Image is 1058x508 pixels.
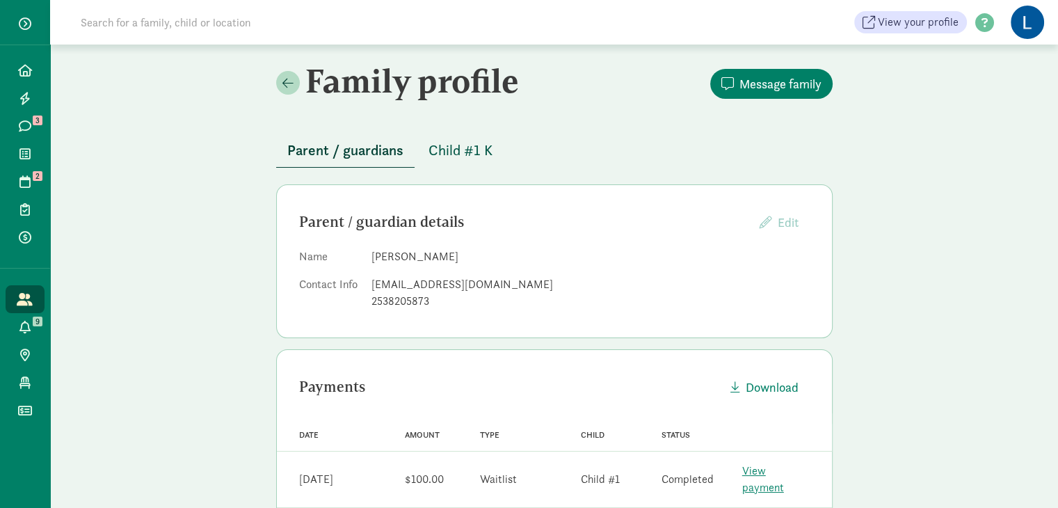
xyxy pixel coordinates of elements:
span: Status [662,430,690,440]
span: Date [299,430,319,440]
a: View payment [742,463,784,495]
div: $100.00 [405,471,444,488]
input: Search for a family, child or location [72,8,463,36]
span: Edit [778,214,799,230]
button: Child #1 K [417,134,504,167]
span: Download [746,378,799,397]
button: Download [719,372,810,402]
span: Child [581,430,604,440]
div: Parent / guardian details [299,211,748,233]
button: Parent / guardians [276,134,415,168]
span: 9 [33,317,42,326]
span: View your profile [878,14,959,31]
a: Parent / guardians [276,143,415,159]
span: 3 [33,116,42,125]
dt: Name [299,248,360,271]
a: 3 [6,112,45,140]
div: [DATE] [299,471,333,488]
button: Message family [710,69,833,99]
button: Edit [748,207,810,237]
span: Type [480,430,499,440]
h2: Family profile [276,61,552,100]
span: 2 [33,171,42,181]
a: 2 [6,168,45,196]
span: Amount [405,430,440,440]
span: Parent / guardians [287,139,403,161]
dd: [PERSON_NAME] [371,248,810,265]
div: [EMAIL_ADDRESS][DOMAIN_NAME] [371,276,810,293]
span: Message family [739,74,821,93]
div: Completed [662,471,714,488]
a: 9 [6,313,45,341]
div: Child #1 [581,471,620,488]
div: Payments [299,376,719,398]
dt: Contact Info [299,276,360,315]
div: 2538205873 [371,293,810,310]
a: View your profile [854,11,967,33]
div: Waitlist [480,471,517,488]
iframe: Chat Widget [988,441,1058,508]
span: Child #1 K [428,139,492,161]
a: Child #1 K [417,143,504,159]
